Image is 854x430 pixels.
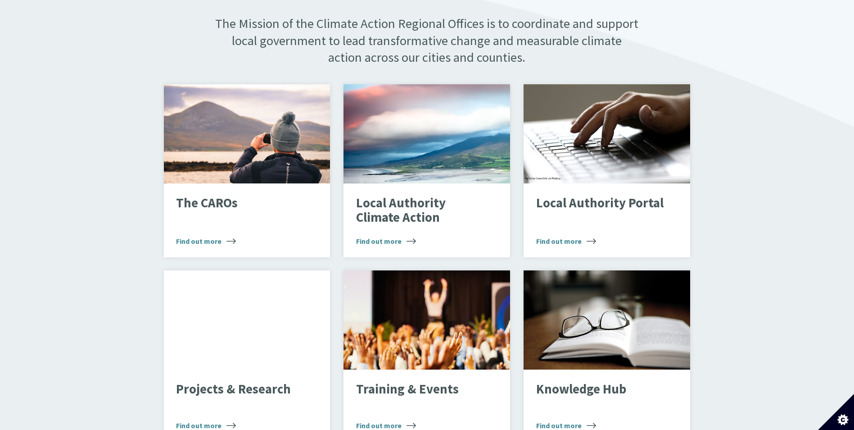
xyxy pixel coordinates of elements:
[214,15,640,66] p: The Mission of the Climate Action Regional Offices is to coordinate and support local government ...
[343,84,510,257] a: Local Authority Climate Action Find out more
[356,196,484,224] p: Local Authority Climate Action
[524,84,690,257] a: Local Authority Portal Find out more
[356,382,484,397] p: Training & Events
[164,84,330,257] a: The CAROs Find out more
[176,382,304,397] p: Projects & Research
[356,236,416,247] span: Find out more
[818,394,854,430] button: Set cookie preferences
[536,382,664,397] p: Knowledge Hub
[536,196,664,210] p: Local Authority Portal
[176,196,304,210] p: The CAROs
[176,236,236,247] span: Find out more
[536,236,596,247] span: Find out more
